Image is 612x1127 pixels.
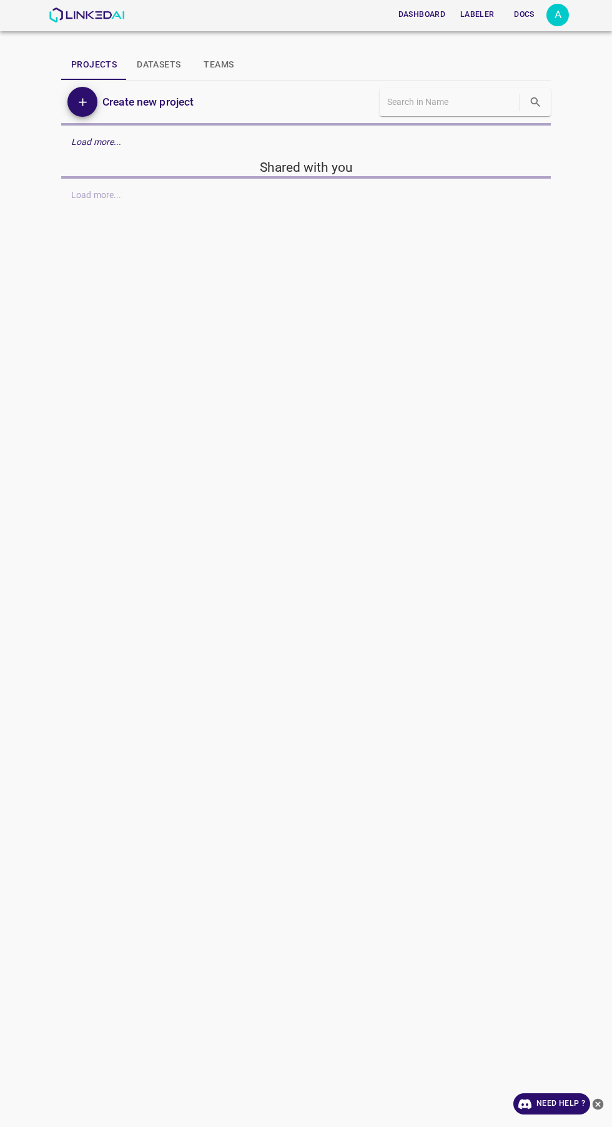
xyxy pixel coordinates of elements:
[501,2,546,27] a: Docs
[49,7,124,22] img: LinkedAI
[61,50,127,80] button: Projects
[393,4,450,25] button: Dashboard
[455,4,499,25] button: Labeler
[513,1093,590,1115] a: Need Help ?
[546,4,569,26] button: Open settings
[102,93,194,111] h6: Create new project
[504,4,544,25] button: Docs
[127,50,190,80] button: Datasets
[61,131,551,154] div: Load more...
[97,93,194,111] a: Create new project
[387,93,517,111] input: Search in Name
[67,87,97,117] button: Add
[546,4,569,26] div: A
[61,159,551,176] h5: Shared with you
[590,1093,606,1115] button: close-help
[190,50,247,80] button: Teams
[391,2,453,27] a: Dashboard
[453,2,501,27] a: Labeler
[523,89,548,115] button: search
[71,137,122,147] em: Load more...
